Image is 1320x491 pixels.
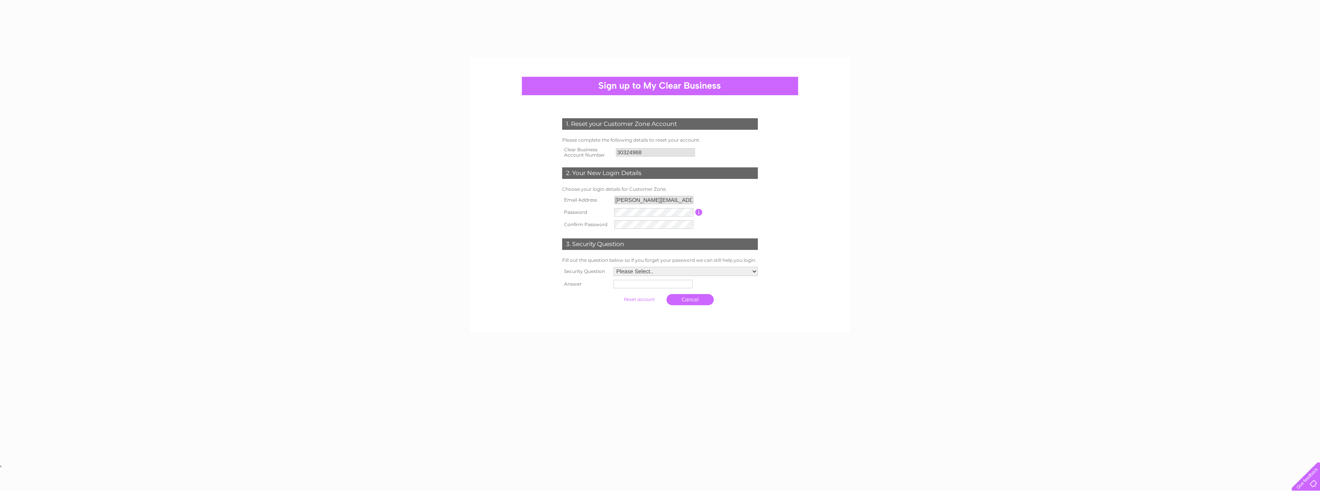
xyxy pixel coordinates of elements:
[560,136,760,145] td: Please complete the following details to reset your account.
[560,256,760,265] td: Fill out the question below so if you forget your password we can still help you login.
[560,206,612,218] th: Password
[560,185,760,194] td: Choose your login details for Customer Zone.
[562,238,758,250] div: 3. Security Question
[560,218,612,231] th: Confirm Password
[560,265,612,278] th: Security Question
[560,194,612,206] th: Email Address
[615,294,663,305] input: Submit
[562,167,758,179] div: 2. Your New Login Details
[560,278,612,290] th: Answer
[695,209,703,216] input: Information
[560,145,614,160] th: Clear Business Account Number
[562,118,758,130] div: 1. Reset your Customer Zone Account
[667,294,714,305] a: Cancel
